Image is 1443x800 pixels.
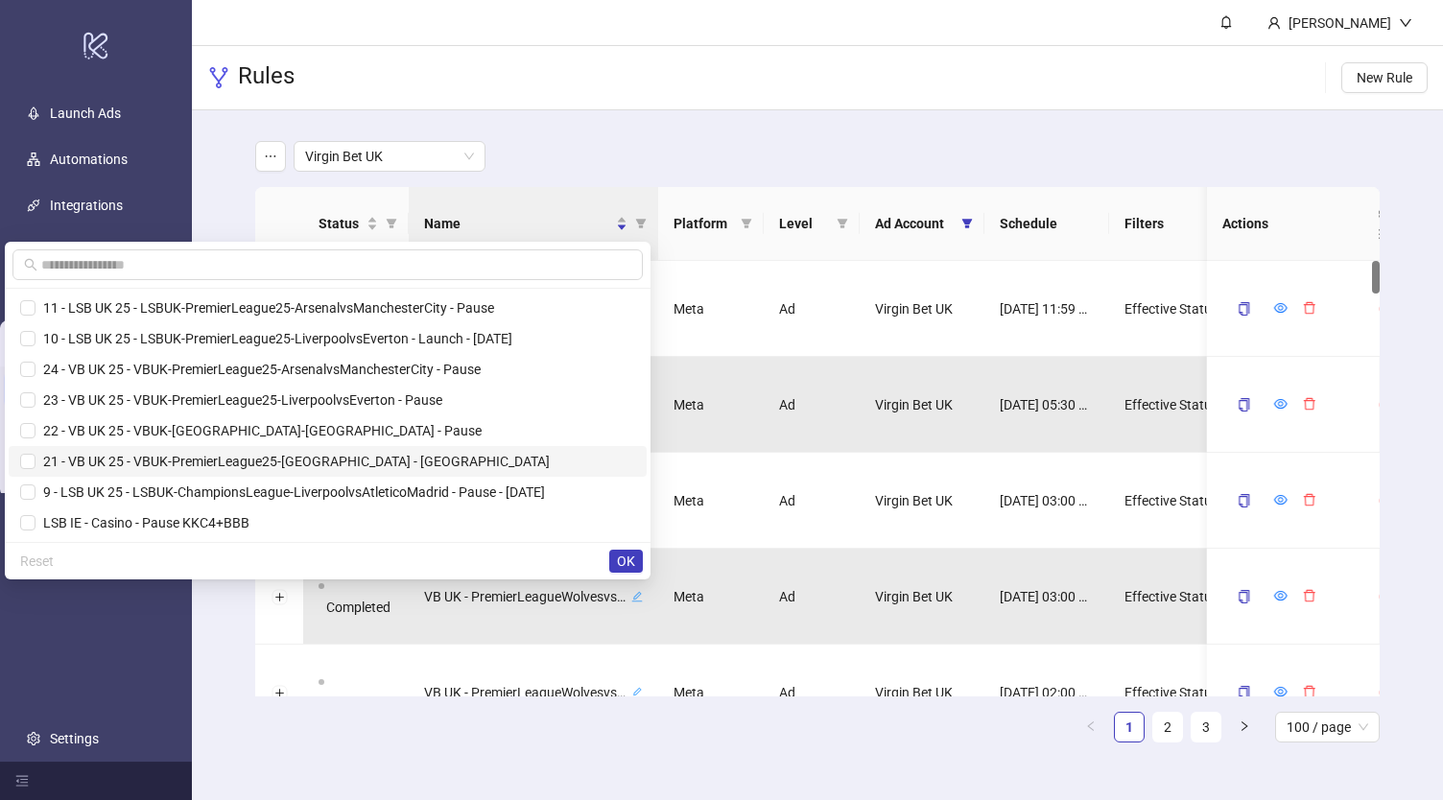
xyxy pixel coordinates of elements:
a: eye [1274,685,1288,700]
div: Virgin Bet UK [860,549,984,645]
button: Expand row [272,590,287,605]
span: delete [1303,493,1316,506]
span: filter [737,209,756,238]
div: Page Size [1275,712,1380,742]
span: filter [635,218,647,229]
a: Launch Ads [50,106,121,121]
span: delete [1303,397,1316,411]
span: eye [1274,397,1288,411]
span: OK [617,553,635,569]
span: copy [1238,590,1251,603]
div: Ad [764,261,860,357]
span: Effective Status is PAUSED AND AND Name ∋ PremierLeagueWolvesvsChelsea AND AND Campaign Name is W... [1124,682,1343,703]
span: menu-fold [15,774,29,788]
div: Virgin Bet UK [860,261,984,357]
span: down [1399,16,1412,30]
span: left [1085,720,1097,732]
button: delete [1295,584,1324,607]
a: eye [1274,301,1288,317]
th: Schedule [984,187,1109,261]
span: eye [1274,493,1288,506]
span: copy [1238,398,1251,412]
span: [DATE] 03:00 PM [1000,586,1094,607]
span: Completed [326,600,390,615]
button: left [1076,712,1106,742]
div: Ad [764,549,860,645]
div: Meta [658,261,764,357]
span: Completed [326,695,390,711]
span: VB UK - PremierLeagueWolvesvsChelsea - Launch - 4days [424,682,627,703]
span: Effective Status is ACTIVE AND AND Name ∋ PremierLeagueWolvesvsChelsea AND AND Campaign Name is W... [1124,490,1343,511]
span: 10 - LSB UK 25 - LSBUK-PremierLeague25-LiverpoolvsEverton - Launch - [DATE] [35,331,512,346]
div: Meta [658,453,764,549]
button: copy [1222,677,1266,708]
span: Effective Status is ACTIVE AND AND Name ∋ PremierLeagueWolvesvsChelsea AND AND Campaign Name is W... [1124,586,1343,607]
span: filter [958,209,977,238]
span: eye [1274,301,1288,315]
span: [DATE] 05:30 PM [1000,394,1094,415]
button: copy [1222,485,1266,516]
button: Reset [12,550,61,573]
th: Status [303,187,409,261]
button: delete [1295,392,1324,415]
span: edit [631,687,643,698]
button: delete [1295,680,1324,703]
div: Virgin Bet UK [860,453,984,549]
span: [DATE] 11:59 PM [1000,298,1094,319]
span: eye [1274,685,1288,698]
span: VB UK - PremierLeagueWolvesvsChelsea - Pause - 2days [424,586,627,607]
span: [DATE] 02:00 AM [1000,682,1094,703]
div: Meta [658,645,764,741]
th: Name [409,187,658,261]
button: New Rule [1341,62,1428,93]
span: 21 - VB UK 25 - VBUK-PremierLeague25-[GEOGRAPHIC_DATA] - [GEOGRAPHIC_DATA] [35,454,550,469]
h3: Rules [238,61,295,94]
span: delete [1303,589,1316,602]
button: copy [1222,294,1266,324]
span: filter [961,218,973,229]
span: copy [1238,686,1251,699]
a: eye [1274,493,1288,508]
span: user [1267,16,1281,30]
div: Ad [764,645,860,741]
div: VB UK - PremierLeagueWolvesvsChelsea - Pause - 2daysedit [424,584,643,609]
span: Ad Account [875,213,954,234]
a: eye [1274,397,1288,412]
div: Meta [658,549,764,645]
span: Effective Status is ACTIVE AND AND Name ∋ PremierLeagueWolvesvsNewcastle AND AND Campaign Name is... [1124,394,1343,415]
span: 24 - VB UK 25 - VBUK-PremierLeague25-ArsenalvsManchesterCity - Pause [35,362,481,377]
li: 2 [1152,712,1183,742]
span: filter [741,218,752,229]
div: VB UK - PremierLeagueWolvesvsChelsea - Launch - 4daysedit [424,680,643,705]
span: [DATE] 03:00 PM [1000,490,1094,511]
span: delete [1303,685,1316,698]
span: filter [833,209,852,238]
span: Effective Status is ACTIVE AND AND Campaign Name is WD_FB_UK_ACQ_WEB_oCPM-FTD_Sport_MatchSpecific... [1124,298,1343,319]
li: 1 [1114,712,1145,742]
button: OK [609,550,643,573]
span: filter [386,218,397,229]
li: Previous Page [1076,712,1106,742]
a: 2 [1153,713,1182,741]
span: filter [382,209,401,238]
span: copy [1238,494,1251,507]
span: search [24,258,37,271]
span: delete [1303,301,1316,315]
div: Meta [658,357,764,453]
span: Platform [674,213,733,234]
button: delete [1295,488,1324,511]
button: copy [1222,581,1266,612]
a: eye [1274,589,1288,604]
a: Settings [50,731,99,746]
span: 23 - VB UK 25 - VBUK-PremierLeague25-LiverpoolvsEverton - Pause [35,392,442,408]
span: 11 - LSB UK 25 - LSBUK-PremierLeague25-ArsenalvsManchesterCity - Pause [35,300,494,316]
div: Virgin Bet UK [860,645,984,741]
a: 3 [1192,713,1220,741]
a: Integrations [50,198,123,213]
span: 9 - LSB UK 25 - LSBUK-ChampionsLeague-LiverpoolvsAtleticoMadrid - Pause - [DATE] [35,484,545,500]
button: right [1229,712,1260,742]
th: Actions [1207,187,1380,261]
li: Next Page [1229,712,1260,742]
button: delete [1295,296,1324,319]
span: copy [1238,302,1251,316]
